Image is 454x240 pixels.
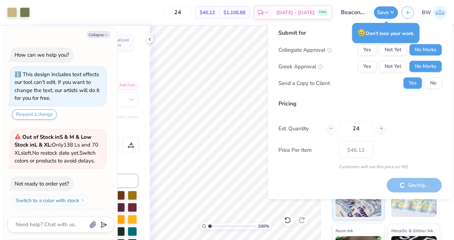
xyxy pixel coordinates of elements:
[403,78,422,89] button: Yes
[425,78,442,89] button: No
[12,195,89,206] button: Switch to a color with stock
[379,61,406,72] button: Not Yet
[278,29,442,37] div: Submit for
[81,198,85,202] img: Switch to a color with stock
[336,227,353,234] span: Neon Ink
[258,223,269,229] span: 100 %
[433,6,447,19] img: Brooke Williams
[319,10,326,15] span: FREE
[164,6,192,19] input: – –
[339,120,373,137] input: – –
[352,23,420,43] div: Don’t lose your work.
[12,208,111,219] button: Switch to a similar product with stock
[103,212,107,216] img: Switch to a similar product with stock
[379,44,406,56] button: Not Yet
[409,61,442,72] button: No Marks
[12,109,57,120] button: Request a change
[278,146,333,154] label: Price Per Item
[200,9,215,16] span: $46.12
[276,9,315,16] span: [DATE] - [DATE]
[278,62,323,70] div: Greek Approval
[278,164,442,170] div: Customers will see this price on HQ.
[15,71,99,102] div: This design includes text effects our tool can't edit. If you want to change the text, our artist...
[409,44,442,56] button: No Marks
[357,28,366,38] span: 😥
[15,51,69,58] div: How can we help you?
[223,9,245,16] span: $1,106.88
[278,79,330,87] div: Send a Copy to Client
[278,99,442,108] div: Pricing
[15,180,69,187] div: Not ready to order yet?
[422,8,431,17] span: BW
[358,61,376,72] button: Yes
[336,182,381,217] img: Standard
[15,133,98,165] span: Only 138 Ls and 70 XLs left. Switch colors or products to avoid delays.
[87,31,110,38] button: Collapse
[358,44,376,56] button: Yes
[374,6,398,19] button: Save
[391,227,433,234] span: Metallic & Glitter Ink
[32,149,79,156] span: No restock date yet.
[336,5,370,19] input: Untitled Design
[422,6,447,19] a: BW
[110,81,138,90] div: Add Font
[22,133,76,141] strong: Out of Stock in S & M
[278,46,332,54] div: Collegiate Approval
[278,124,321,132] label: Est. Quantity
[391,182,437,217] img: Puff Ink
